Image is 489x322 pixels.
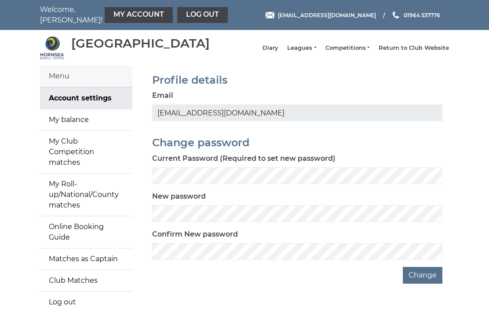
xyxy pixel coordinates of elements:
a: Log out [40,292,132,313]
span: 01964 537776 [404,11,440,18]
nav: Welcome, [PERSON_NAME]! [40,4,203,26]
img: Hornsea Bowls Centre [40,36,64,60]
a: Online Booking Guide [40,216,132,248]
label: Current Password (Required to set new password) [152,153,336,164]
a: Email [EMAIL_ADDRESS][DOMAIN_NAME] [266,11,376,19]
img: Email [266,12,274,19]
a: My Roll-up/National/County matches [40,174,132,216]
a: Phone us 01964 537776 [391,11,440,19]
label: New password [152,191,206,202]
a: Matches as Captain [40,248,132,270]
img: Phone us [393,11,399,19]
a: My balance [40,109,132,130]
a: Return to Club Website [379,44,449,52]
span: [EMAIL_ADDRESS][DOMAIN_NAME] [278,11,376,18]
a: Diary [263,44,278,52]
a: Leagues [287,44,316,52]
h2: Profile details [152,74,442,86]
h2: Change password [152,137,442,148]
label: Confirm New password [152,229,238,240]
a: Log out [177,7,228,23]
a: My Account [105,7,173,23]
a: My Club Competition matches [40,131,132,173]
div: [GEOGRAPHIC_DATA] [71,37,210,50]
a: Account settings [40,88,132,109]
div: Menu [40,66,132,87]
a: Club Matches [40,270,132,291]
a: Competitions [325,44,370,52]
label: Email [152,90,173,101]
button: Change [403,267,442,284]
